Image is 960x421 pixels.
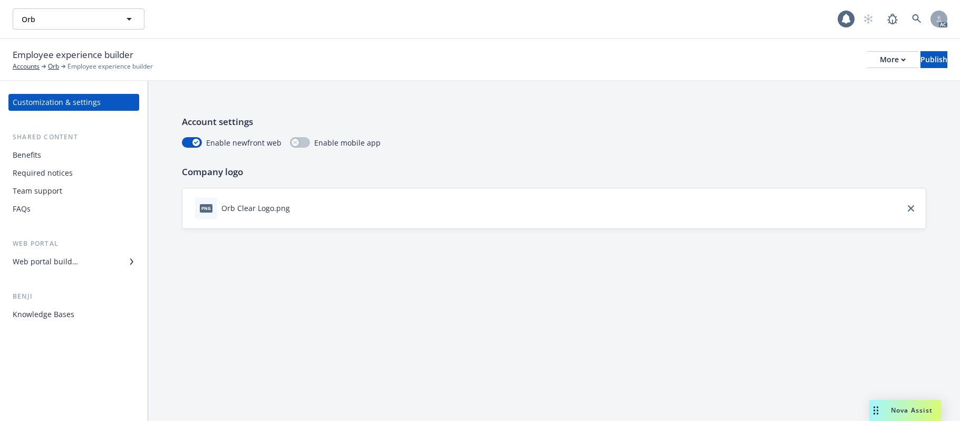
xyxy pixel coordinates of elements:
a: Benefits [8,147,139,164]
div: Benefits [13,147,41,164]
a: Customization & settings [8,94,139,111]
a: Knowledge Bases [8,306,139,323]
a: Accounts [13,62,40,71]
a: Team support [8,183,139,199]
a: Start snowing [858,8,879,30]
div: Web portal [8,238,139,249]
div: Knowledge Bases [13,306,74,323]
a: Report a Bug [882,8,903,30]
div: Customization & settings [13,94,101,111]
button: More [867,51,918,68]
a: Web portal builder [8,253,139,270]
span: png [200,204,212,212]
div: More [880,52,906,68]
button: Orb [13,8,144,30]
a: Required notices [8,165,139,181]
div: Drag to move [869,400,883,421]
span: Employee experience builder [13,48,133,62]
a: Search [906,8,927,30]
span: Employee experience builder [67,62,153,71]
div: Shared content [8,132,139,142]
button: Publish [920,51,947,68]
span: Enable newfront web [206,137,282,148]
span: Orb [22,14,113,25]
button: Nova Assist [869,400,941,421]
p: Company logo [182,165,926,179]
div: Benji [8,291,139,302]
a: Orb [48,62,59,71]
div: FAQs [13,200,31,217]
div: Team support [13,183,62,199]
button: download file [294,203,303,214]
p: Account settings [182,115,926,129]
div: Web portal builder [13,253,78,270]
span: Enable mobile app [314,137,381,148]
div: Orb Clear Logo.png [221,203,290,214]
div: Required notices [13,165,73,181]
div: Publish [920,52,947,68]
span: Nova Assist [891,406,933,415]
a: FAQs [8,200,139,217]
a: close [905,202,917,215]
